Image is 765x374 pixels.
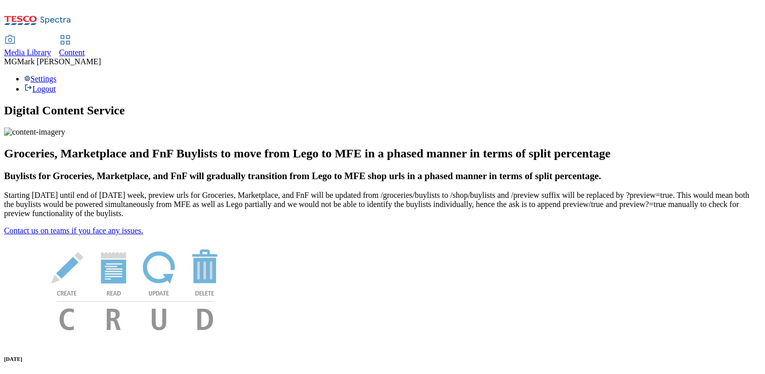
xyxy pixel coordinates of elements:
a: Media Library [4,36,51,57]
a: Logout [24,85,56,93]
img: content-imagery [4,128,65,137]
a: Settings [24,74,57,83]
a: Contact us on teams if you face any issues. [4,226,143,235]
span: Content [59,48,85,57]
span: Mark [PERSON_NAME] [17,57,101,66]
span: MG [4,57,17,66]
h3: Buylists for Groceries, Marketplace, and FnF will gradually transition from Lego to MFE shop urls... [4,171,761,182]
p: Starting [DATE] until end of [DATE] week, preview urls for Groceries, Marketplace, and FnF will b... [4,191,761,218]
h2: Groceries, Marketplace and FnF Buylists to move from Lego to MFE in a phased manner in terms of s... [4,147,761,160]
h6: [DATE] [4,356,761,362]
a: Content [59,36,85,57]
h1: Digital Content Service [4,104,761,117]
span: Media Library [4,48,51,57]
img: News Image [4,235,267,341]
